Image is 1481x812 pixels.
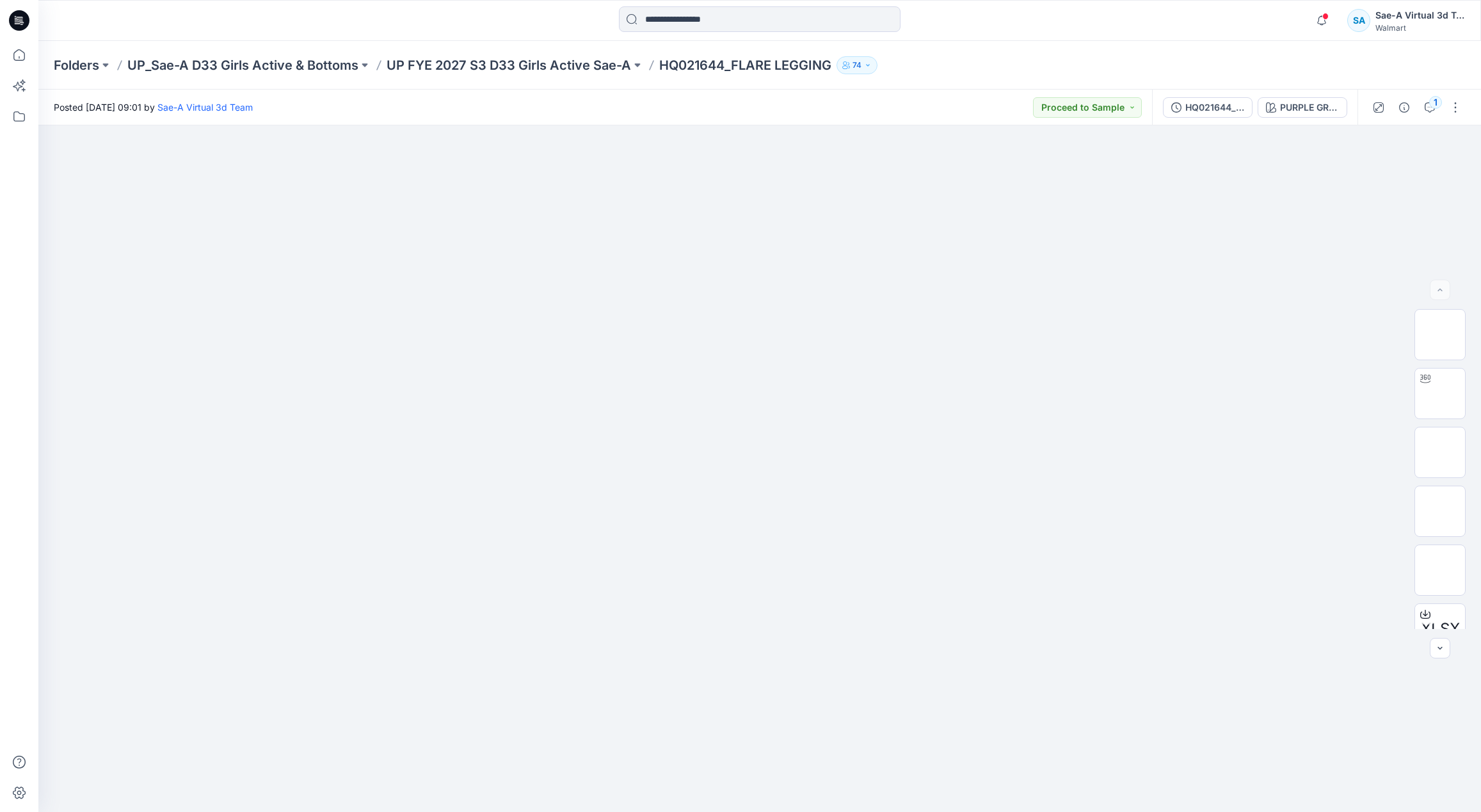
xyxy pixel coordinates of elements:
div: Sae-A Virtual 3d Team [1375,8,1465,23]
p: HQ021644_FLARE LEGGING [659,56,831,74]
p: 74 [853,58,861,72]
button: PURPLE GRANITE [1258,97,1347,118]
div: HQ021644_colors [1185,100,1244,115]
div: 1 [1429,96,1442,109]
span: Posted [DATE] 09:01 by [54,100,253,114]
a: UP_Sae-A D33 Girls Active & Bottoms [127,56,358,74]
div: SA [1347,9,1370,32]
button: HQ021644_colors [1163,97,1253,118]
a: Sae-A Virtual 3d Team [157,102,253,113]
a: Folders [54,56,99,74]
a: UP FYE 2027 S3 D33 Girls Active Sae-A [387,56,631,74]
button: 74 [837,56,877,74]
div: Walmart [1375,23,1465,33]
button: Details [1394,97,1414,118]
button: 1 [1420,97,1440,118]
span: XLSX [1421,617,1460,641]
div: PURPLE GRANITE [1280,100,1339,115]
